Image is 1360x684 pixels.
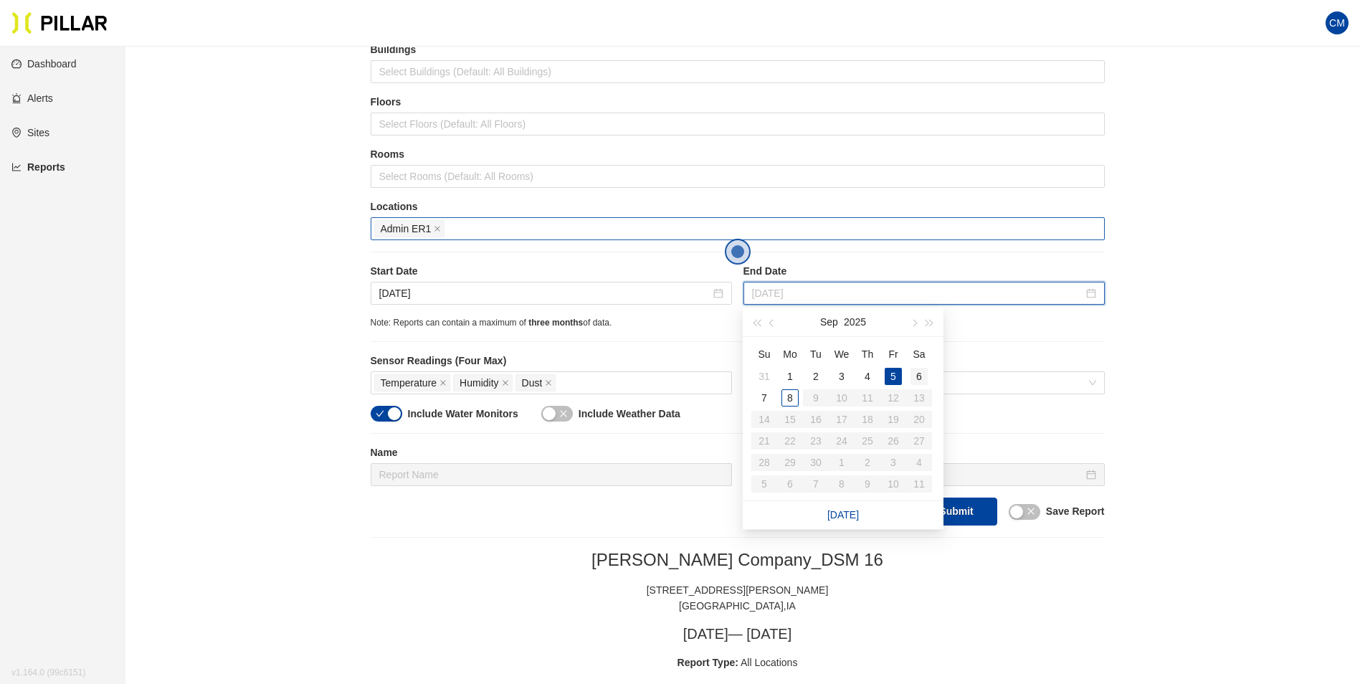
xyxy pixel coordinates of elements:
th: Th [855,343,880,366]
input: Sep 5, 2025 [752,285,1083,301]
th: Mo [777,343,803,366]
label: Name [371,445,732,460]
td: 2025-09-01 [777,366,803,387]
div: [STREET_ADDRESS][PERSON_NAME] [371,582,1105,598]
div: 6 [910,368,928,385]
button: Submit [916,498,997,526]
label: Floors [371,95,1105,110]
h2: [PERSON_NAME] Company_DSM 16 [371,549,1105,571]
label: Sensor Readings (Four Max) [371,353,732,369]
div: Note: Reports can contain a maximum of of data. [371,316,1105,330]
input: Report Name [371,463,732,486]
label: Include Water Monitors [408,407,518,422]
h3: [DATE] — [DATE] [371,625,1105,643]
td: 2025-09-07 [751,387,777,409]
span: Humidity [460,375,498,391]
label: Save Report [1046,504,1105,519]
span: Temperature [381,375,437,391]
img: Pillar Technologies [11,11,108,34]
label: Buildings [371,42,1105,57]
span: CM [1329,11,1345,34]
td: 2025-09-06 [906,366,932,387]
span: close [545,379,552,388]
span: Dust [522,375,543,391]
button: Open the dialog [725,239,751,265]
span: Admin ER1 [381,221,432,237]
div: 2 [807,368,824,385]
a: environmentSites [11,127,49,138]
td: 2025-09-02 [803,366,829,387]
span: three months [528,318,583,328]
span: close [434,225,441,234]
th: We [829,343,855,366]
span: close [559,409,568,418]
label: End Date [743,264,1105,279]
div: 5 [885,368,902,385]
td: 2025-09-08 [777,387,803,409]
label: Locations [371,199,1105,214]
a: [DATE] [827,509,859,521]
a: dashboardDashboard [11,58,77,70]
div: 8 [781,389,799,407]
div: All Locations [371,655,1105,670]
a: line-chartReports [11,161,65,173]
button: 2025 [844,308,866,336]
span: close [439,379,447,388]
div: 31 [756,368,773,385]
div: [GEOGRAPHIC_DATA] , IA [371,598,1105,614]
th: Fr [880,343,906,366]
td: 2025-09-03 [829,366,855,387]
th: Sa [906,343,932,366]
input: Sep 5, 2025 [379,285,710,301]
span: close [502,379,509,388]
th: Su [751,343,777,366]
td: 2025-09-05 [880,366,906,387]
span: close [1027,507,1035,516]
a: alertAlerts [11,92,53,104]
button: Sep [820,308,838,336]
div: 4 [859,368,876,385]
span: Report Type: [677,657,738,668]
label: Rooms [371,147,1105,162]
div: 7 [756,389,773,407]
td: 2025-08-31 [751,366,777,387]
th: Tu [803,343,829,366]
td: 2025-09-04 [855,366,880,387]
div: 1 [781,368,799,385]
label: Start Date [371,264,732,279]
label: Include Weather Data [579,407,680,422]
div: 3 [833,368,850,385]
span: check [376,409,384,418]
